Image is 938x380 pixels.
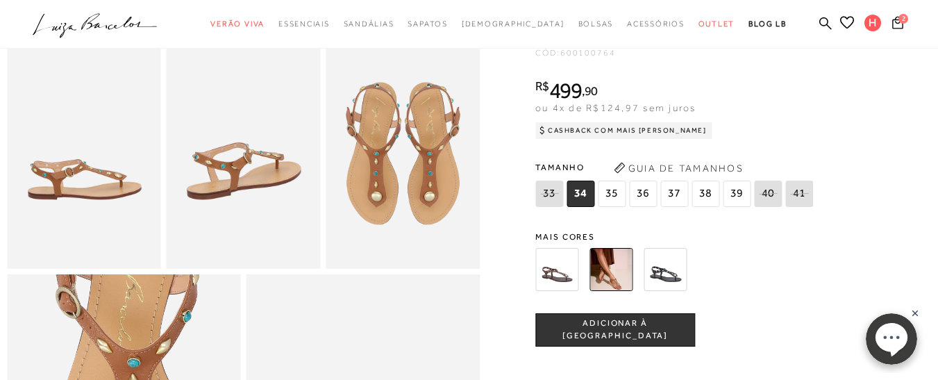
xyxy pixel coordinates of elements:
span: 34 [567,181,594,207]
span: 499 [549,78,582,103]
i: , [582,85,598,97]
i: R$ [535,80,549,92]
button: Guia de Tamanhos [609,157,748,179]
a: categoryNavScreenReaderText [210,11,265,37]
span: Acessórios [627,19,685,28]
span: Bolsas [578,19,614,28]
span: 35 [598,181,626,207]
span: ADICIONAR À [GEOGRAPHIC_DATA] [536,318,694,342]
a: categoryNavScreenReaderText [698,11,735,37]
span: Essenciais [278,19,330,28]
span: Outlet [698,19,735,28]
button: H [858,14,888,35]
span: ou 4x de R$124,97 sem juros [535,102,696,113]
img: RASTEIRA DE DEDO EM COURO CAFÉ COM APLICAÇÕES TURQUESA E METAL [535,248,578,291]
div: Cashback com Mais [PERSON_NAME] [535,122,712,139]
img: RASTEIRA DE DEDO EM COURO CARAMELO COM APLICAÇÕES TURQUESA E METAL [589,248,633,291]
button: ADICIONAR À [GEOGRAPHIC_DATA] [535,313,695,347]
a: categoryNavScreenReaderText [578,11,614,37]
span: 38 [692,181,719,207]
span: Verão Viva [210,19,265,28]
img: image [167,38,321,270]
span: Tamanho [535,157,816,178]
span: [DEMOGRAPHIC_DATA] [462,19,564,28]
a: categoryNavScreenReaderText [627,11,685,37]
span: 600100764 [560,48,616,58]
div: CÓD: [535,49,813,57]
a: categoryNavScreenReaderText [344,11,394,37]
a: noSubCategoriesText [462,11,564,37]
a: categoryNavScreenReaderText [408,11,447,37]
span: 33 [535,181,563,207]
span: Mais cores [535,233,882,241]
span: 37 [660,181,688,207]
span: 90 [585,83,598,98]
span: 41 [785,181,813,207]
span: 2 [898,14,908,24]
span: H [864,15,881,31]
img: RASTEIRA DE DEDO EM COURO PRETO COM APLICAÇÕES TURQUESA E METAL [644,248,687,291]
img: image [326,38,480,270]
span: Sapatos [408,19,447,28]
span: BLOG LB [748,19,786,28]
span: 40 [754,181,782,207]
img: image [7,38,161,270]
a: BLOG LB [748,11,786,37]
span: 36 [629,181,657,207]
span: 39 [723,181,751,207]
button: 2 [888,15,907,34]
a: categoryNavScreenReaderText [278,11,330,37]
span: Sandálias [344,19,394,28]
